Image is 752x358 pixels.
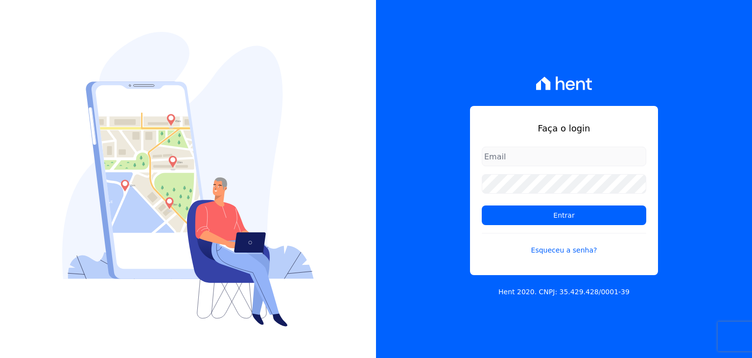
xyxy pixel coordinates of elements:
[482,233,646,256] a: Esqueceu a senha?
[482,147,646,166] input: Email
[482,122,646,135] h1: Faça o login
[482,205,646,225] input: Entrar
[498,287,630,297] p: Hent 2020. CNPJ: 35.429.428/0001-39
[62,32,314,327] img: Login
